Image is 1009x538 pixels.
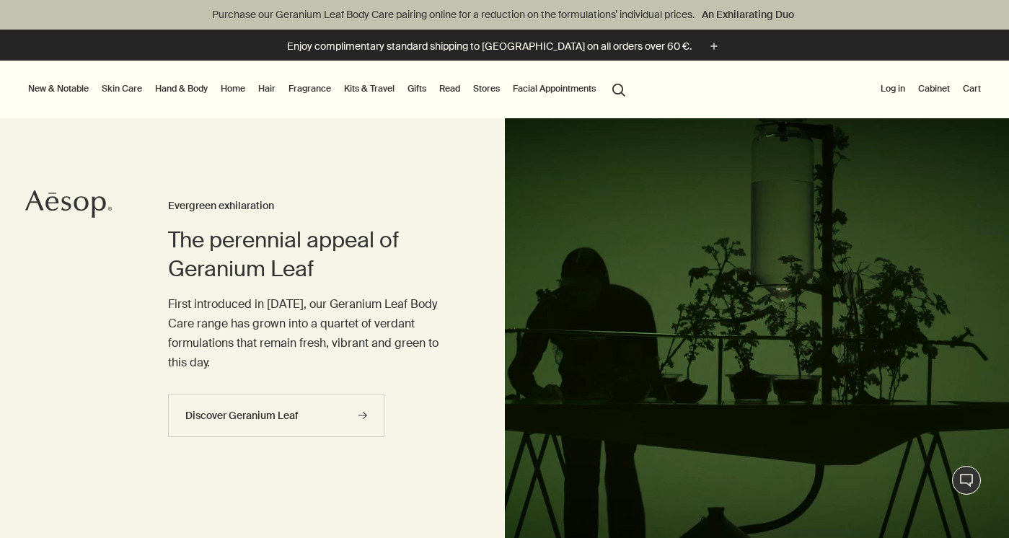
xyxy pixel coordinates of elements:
[168,294,446,373] p: First introduced in [DATE], our Geranium Leaf Body Care range has grown into a quartet of verdant...
[25,190,112,222] a: Aesop
[405,80,429,97] a: Gifts
[470,80,503,97] button: Stores
[510,80,599,97] a: Facial Appointments
[168,226,446,283] h2: The perennial appeal of Geranium Leaf
[341,80,397,97] a: Kits & Travel
[699,6,797,22] a: An Exhilarating Duo
[878,61,984,118] nav: supplementary
[952,466,981,495] button: Chat en direct
[960,80,984,97] button: Cart
[25,190,112,219] svg: Aesop
[286,80,334,97] a: Fragrance
[287,38,722,55] button: Enjoy complimentary standard shipping to [GEOGRAPHIC_DATA] on all orders over 60 €.
[25,80,92,97] button: New & Notable
[168,394,384,437] a: Discover Geranium Leaf
[14,7,995,22] p: Purchase our Geranium Leaf Body Care pairing online for a reduction on the formulations’ individu...
[915,80,953,97] a: Cabinet
[99,80,145,97] a: Skin Care
[152,80,211,97] a: Hand & Body
[255,80,278,97] a: Hair
[878,80,908,97] button: Log in
[218,80,248,97] a: Home
[436,80,463,97] a: Read
[168,198,446,215] h3: Evergreen exhilaration
[25,61,632,118] nav: primary
[606,75,632,102] button: Open search
[287,39,692,54] p: Enjoy complimentary standard shipping to [GEOGRAPHIC_DATA] on all orders over 60 €.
